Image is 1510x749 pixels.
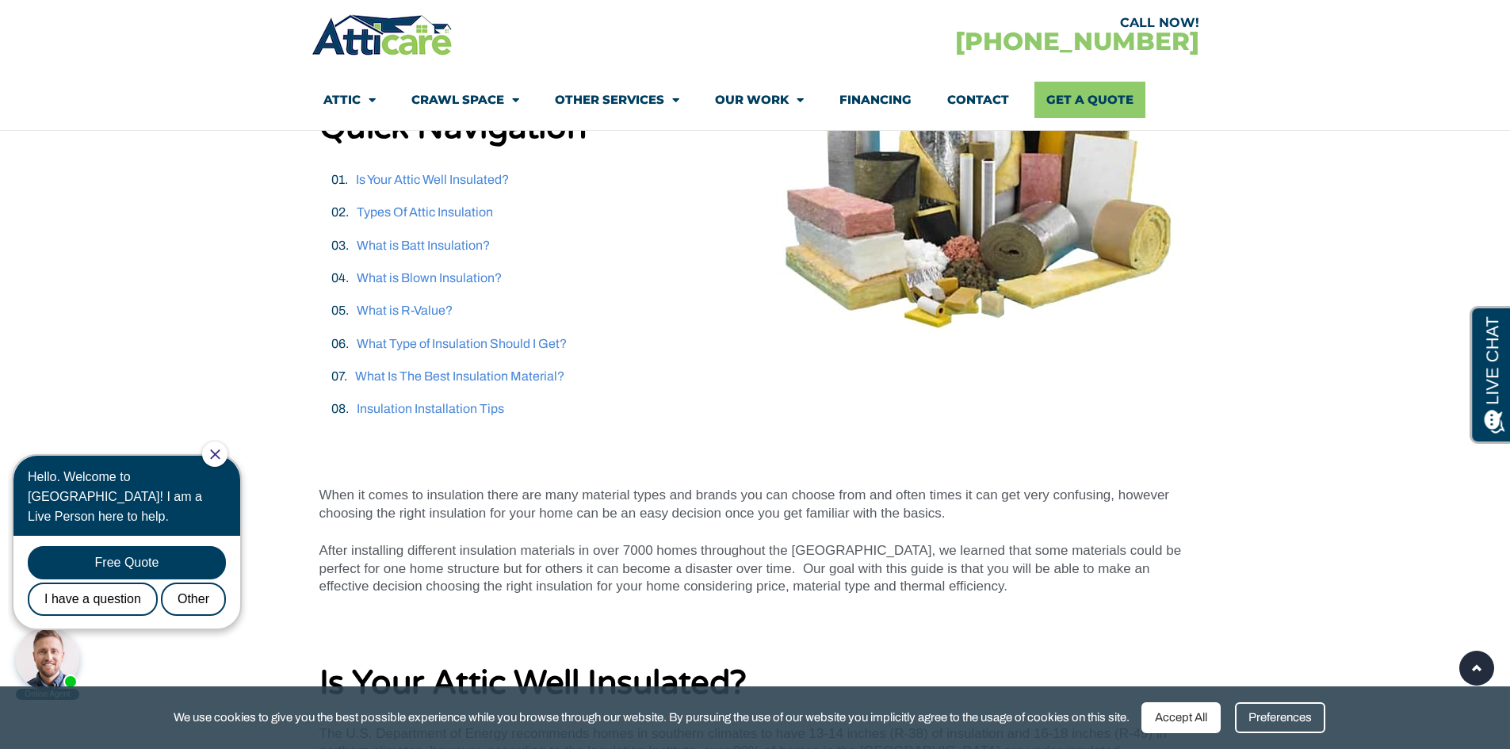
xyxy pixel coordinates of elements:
[356,173,509,186] a: Is Your Attic Well Insulated?
[357,337,567,350] a: What Type of Insulation Should I Get?
[8,440,262,701] iframe: Chat Invitation
[947,82,1009,118] a: Contact
[357,239,490,252] a: What is Batt Insulation?
[319,487,1170,520] span: When it comes to insulation there are many material types and brands you can choose from and ofte...
[839,82,912,118] a: Financing
[357,205,493,219] a: Types Of Attic Insulation
[357,304,453,317] a: What is R-Value?
[355,369,564,383] a: What Is The Best Insulation Material?
[1141,702,1221,733] div: Accept All
[411,82,519,118] a: Crawl Space
[323,82,376,118] a: Attic
[323,82,1187,118] nav: Menu
[1034,82,1145,118] a: Get A Quote
[357,271,502,285] a: What is Blown Insulation?
[174,708,1130,728] span: We use cookies to give you the best possible experience while you browse through our website. By ...
[715,82,804,118] a: Our Work
[555,82,679,118] a: Other Services
[1235,702,1325,733] div: Preferences
[319,543,1182,594] span: After installing different insulation materials in over 7000 homes throughout the [GEOGRAPHIC_DAT...
[39,13,128,32] span: Opens a chat window
[755,17,1199,29] div: CALL NOW!
[357,402,504,415] a: Insulation Installation Tips
[319,663,747,703] strong: Is Your Attic Well Insulated?​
